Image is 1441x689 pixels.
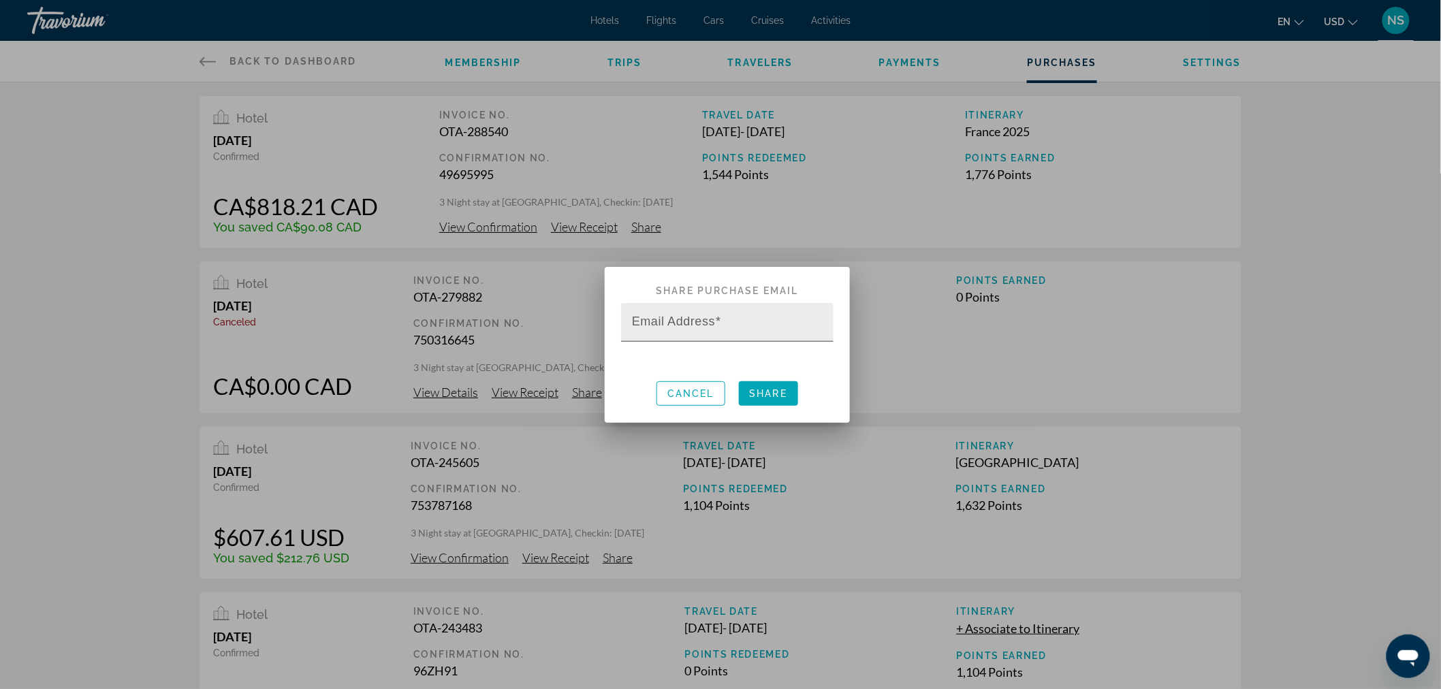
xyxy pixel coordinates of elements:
[750,388,788,399] span: Share
[667,388,714,399] span: Cancel
[739,381,799,406] button: Share
[1387,635,1430,678] iframe: Button to launch messaging window
[656,381,725,406] button: Cancel
[605,267,850,302] h2: Share Purchase Email
[632,315,715,328] mat-label: Email Address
